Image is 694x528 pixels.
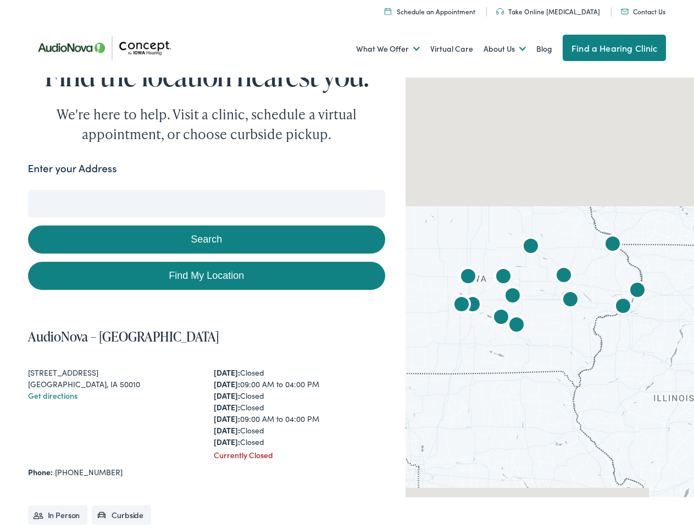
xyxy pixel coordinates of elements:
[557,288,584,314] div: AudioNova
[503,313,530,339] div: Concept by Iowa Hearing by AudioNova
[621,9,629,14] img: utility icon
[385,7,475,16] a: Schedule an Appointment
[484,29,526,69] a: About Us
[518,234,544,261] div: AudioNova
[28,262,386,290] a: Find My Location
[356,29,420,69] a: What We Offer
[563,35,666,61] a: Find a Hearing Clinic
[214,425,240,436] strong: [DATE]:
[28,161,117,177] label: Enter your Address
[385,8,391,15] img: A calendar icon to schedule an appointment at Concept by Iowa Hearing.
[55,466,123,477] a: [PHONE_NUMBER]
[28,378,199,390] div: [GEOGRAPHIC_DATA], IA 50010
[28,327,219,345] a: AudioNova – [GEOGRAPHIC_DATA]
[488,305,514,332] div: Concept by Iowa Hearing by AudioNova
[214,390,240,401] strong: [DATE]:
[455,265,481,291] div: Concept by Iowa Hearing by AudioNova
[214,378,240,389] strong: [DATE]:
[214,413,240,424] strong: [DATE]:
[28,367,199,378] div: [STREET_ADDRESS]
[28,466,53,477] strong: Phone:
[490,265,517,291] div: AudioNova
[599,232,626,258] div: Concept by Iowa Hearing by AudioNova
[496,8,504,15] img: utility icon
[28,190,386,217] input: Enter your address or zip code
[214,449,385,461] div: Currently Closed
[496,7,600,16] a: Take Online [MEDICAL_DATA]
[624,278,651,305] div: AudioNova
[214,436,240,447] strong: [DATE]:
[448,293,475,319] div: AudioNova
[551,263,577,290] div: AudioNova
[92,505,151,525] li: Curbside
[499,284,526,310] div: Concept by Iowa Hearing by AudioNova
[610,294,636,321] div: AudioNova
[621,7,665,16] a: Contact Us
[214,367,240,378] strong: [DATE]:
[214,402,240,413] strong: [DATE]:
[536,29,552,69] a: Blog
[28,505,88,525] li: In Person
[214,367,385,448] div: Closed 09:00 AM to 04:00 PM Closed Closed 09:00 AM to 04:00 PM Closed Closed
[430,29,473,69] a: Virtual Care
[31,105,382,144] div: We're here to help. Visit a clinic, schedule a virtual appointment, or choose curbside pickup.
[28,226,386,254] button: Search
[28,61,386,91] h1: Find the location nearest you.
[28,390,77,401] a: Get directions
